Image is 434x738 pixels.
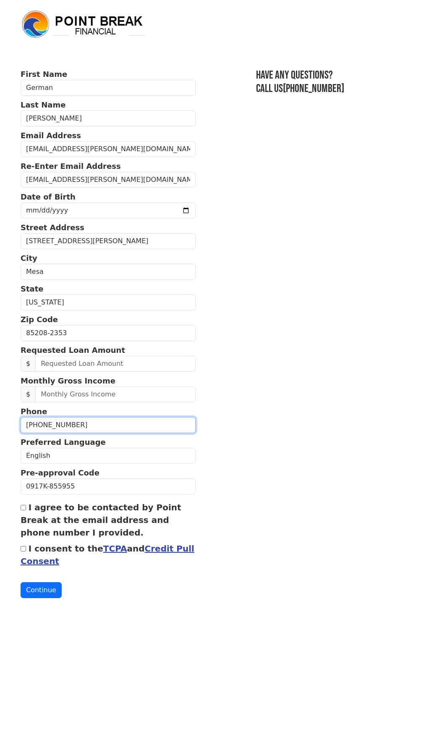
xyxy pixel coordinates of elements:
strong: Date of Birth [21,192,76,201]
input: Phone [21,417,196,433]
h3: Call us [256,82,413,95]
strong: City [21,254,37,263]
input: Zip Code [21,325,196,341]
input: City [21,264,196,280]
input: Requested Loan Amount [35,356,196,372]
input: Street Address [21,233,196,249]
strong: State [21,284,44,293]
a: TCPA [103,544,127,554]
strong: Re-Enter Email Address [21,162,121,171]
input: Pre-approval Code [21,478,196,494]
label: I agree to be contacted by Point Break at the email address and phone number I provided. [21,502,181,538]
span: $ [21,356,36,372]
input: Email Address [21,141,196,157]
p: Monthly Gross Income [21,375,196,386]
strong: First Name [21,70,67,79]
button: Continue [21,582,62,598]
strong: Zip Code [21,315,58,324]
span: $ [21,386,36,402]
strong: Phone [21,407,47,416]
strong: Email Address [21,131,81,140]
input: First Name [21,80,196,96]
h3: Have any questions? [256,68,413,82]
a: [PHONE_NUMBER] [283,82,344,95]
strong: Last Name [21,100,65,109]
strong: Street Address [21,223,84,232]
strong: Pre-approval Code [21,468,99,477]
strong: Requested Loan Amount [21,346,125,355]
label: I consent to the and [21,544,194,566]
strong: Preferred Language [21,438,106,446]
input: Monthly Gross Income [35,386,196,402]
img: logo.png [21,9,146,39]
input: Last Name [21,110,196,126]
input: Re-Enter Email Address [21,172,196,188]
